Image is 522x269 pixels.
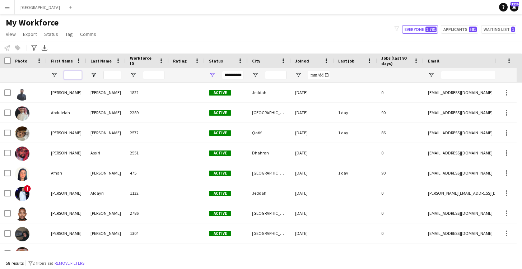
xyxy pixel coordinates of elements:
div: 1822 [126,83,169,102]
div: Abdulelah [47,103,86,122]
div: [PERSON_NAME] [86,223,126,243]
span: Comms [80,31,96,37]
div: [PERSON_NAME] [86,163,126,183]
app-action-btn: Advanced filters [30,43,38,52]
button: [GEOGRAPHIC_DATA] [15,0,66,14]
span: 2 filters set [33,260,53,266]
button: Waiting list1 [481,25,516,34]
div: [PERSON_NAME] [47,143,86,163]
img: Ahmed Kamal [15,207,29,221]
button: Open Filter Menu [295,72,302,78]
span: Joined [295,58,309,64]
span: Email [428,58,439,64]
img: Aljoharah saleem Alsaleem [15,227,29,241]
span: ! [24,185,31,192]
input: Last Name Filter Input [103,71,121,79]
div: 2551 [126,143,169,163]
span: City [252,58,260,64]
div: Assiri [86,143,126,163]
span: Active [209,150,231,156]
span: Jobs (last 90 days) [381,55,411,66]
div: Afnan [47,163,86,183]
div: 1 day [334,163,377,183]
div: Aldayri [86,183,126,203]
div: [PERSON_NAME] [86,123,126,143]
div: 2572 [126,123,169,143]
span: Active [209,90,231,96]
a: View [3,29,19,39]
input: City Filter Input [265,71,286,79]
app-action-btn: Export XLSX [40,43,49,52]
div: 0 [377,203,424,223]
div: [PERSON_NAME] [47,83,86,102]
span: Active [209,191,231,196]
button: Open Filter Menu [209,72,215,78]
div: [DATE] [291,163,334,183]
div: [DATE] [291,244,334,263]
div: Qasem [86,244,126,263]
span: Status [44,31,58,37]
div: [PERSON_NAME] [47,223,86,243]
input: Workforce ID Filter Input [143,71,164,79]
input: Joined Filter Input [308,71,330,79]
span: Active [209,211,231,216]
button: Open Filter Menu [252,72,258,78]
div: [PERSON_NAME] [47,203,86,223]
span: 1 [511,27,515,32]
div: 1 day [334,123,377,143]
span: Tag [65,31,73,37]
div: [PERSON_NAME] [47,183,86,203]
span: Last Name [90,58,112,64]
span: Export [23,31,37,37]
img: Abdulelah Khalid [15,106,29,121]
div: 783 [126,244,169,263]
span: 581 [469,27,477,32]
div: 86 [377,123,424,143]
div: Jeddah [248,244,291,263]
div: 0 [377,183,424,203]
div: 0 [377,83,424,102]
img: Ahmed Aldayri [15,187,29,201]
div: [DATE] [291,183,334,203]
a: Tag [62,29,76,39]
span: View [6,31,16,37]
button: Open Filter Menu [130,72,136,78]
a: 1220 [510,3,518,11]
div: 2786 [126,203,169,223]
div: Qatif [248,123,291,143]
button: Remove filters [53,259,86,267]
span: Active [209,110,231,116]
div: [DATE] [291,123,334,143]
span: First Name [51,58,73,64]
div: 90 [377,163,424,183]
button: Open Filter Menu [51,72,57,78]
div: Jeddah [248,83,291,102]
a: Status [41,29,61,39]
img: Afnan Saleh [15,167,29,181]
div: 475 [126,163,169,183]
a: Export [20,29,40,39]
div: 2289 [126,103,169,122]
div: [DATE] [291,103,334,122]
div: [GEOGRAPHIC_DATA] [248,163,291,183]
img: Amer Qasem [15,247,29,261]
div: [GEOGRAPHIC_DATA] [248,203,291,223]
div: 1304 [126,223,169,243]
div: [PERSON_NAME] [86,103,126,122]
div: [DATE] [291,83,334,102]
div: [PERSON_NAME] [86,203,126,223]
input: First Name Filter Input [64,71,82,79]
span: Last job [338,58,354,64]
span: Rating [173,58,187,64]
div: Dhahran [248,143,291,163]
span: Photo [15,58,27,64]
div: [GEOGRAPHIC_DATA] [248,223,291,243]
button: Open Filter Menu [90,72,97,78]
span: My Workforce [6,17,59,28]
span: Active [209,231,231,236]
div: [DATE] [291,203,334,223]
div: 0 [377,143,424,163]
div: 1 day [334,103,377,122]
span: 2,781 [425,27,437,32]
div: Amer [47,244,86,263]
